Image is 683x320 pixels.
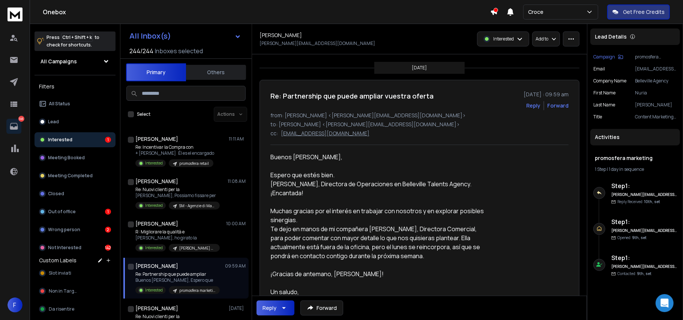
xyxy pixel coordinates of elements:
[412,65,427,71] p: [DATE]
[145,245,163,251] p: Interested
[270,112,569,119] p: from: [PERSON_NAME] <[PERSON_NAME][EMAIL_ADDRESS][DOMAIN_NAME]>
[186,64,246,81] button: Others
[536,36,548,42] p: Add to
[135,314,220,320] p: Re: Nuovi clienti per la
[257,301,294,316] button: Reply
[611,217,677,226] h6: Step 1 :
[617,199,660,205] p: Reply Received
[35,54,116,69] button: All Campaigns
[617,271,651,277] p: Contacted
[35,81,116,92] h3: Filters
[260,31,302,39] h1: [PERSON_NAME]
[595,166,675,172] div: |
[49,306,74,312] span: Da risentire
[611,253,677,262] h6: Step 1 :
[39,257,77,264] h3: Custom Labels
[8,298,23,313] button: F
[129,32,171,40] h1: All Inbox(s)
[35,266,116,281] button: Slot inviati
[229,305,246,311] p: [DATE]
[35,114,116,129] button: Lead
[61,33,93,42] span: Ctrl + Shift + k
[135,150,214,156] p: + [PERSON_NAME] Él es el encargado
[35,302,116,317] button: Da risentire
[49,270,71,276] span: Slot inviati
[105,227,111,233] div: 2
[135,277,220,283] p: Buenos [PERSON_NAME], Espero que
[179,288,215,293] p: promosfera marketing
[135,135,178,143] h1: [PERSON_NAME]
[126,63,186,81] button: Primary
[135,229,220,235] p: R: Migliorare la qualità e
[49,101,70,107] p: All Status
[137,111,150,117] label: Select
[635,66,677,72] p: [EMAIL_ADDRESS][DOMAIN_NAME]
[300,301,343,316] button: Forward
[260,40,375,46] p: [PERSON_NAME][EMAIL_ADDRESS][DOMAIN_NAME]
[593,114,602,120] p: title
[635,78,677,84] p: Belleville Agency
[135,262,178,270] h1: [PERSON_NAME]
[43,7,490,16] h1: Onebox
[48,119,59,125] p: Lead
[35,222,116,237] button: Wrong person2
[135,235,220,241] p: [PERSON_NAME], ho girato la
[179,245,215,251] p: [PERSON_NAME] Gesi - agosto
[135,144,214,150] p: Re: Incentivar la Compra con
[270,269,489,278] div: ¡Gracias de antemano, [PERSON_NAME]!
[632,235,647,240] span: 9th, set
[105,245,111,251] div: 142
[270,287,489,296] div: Un saludo,
[528,8,546,16] p: Croce
[105,209,111,215] div: 1
[595,33,627,40] p: Lead Details
[270,121,569,128] p: to: [PERSON_NAME] <[PERSON_NAME][EMAIL_ADDRESS][DOMAIN_NAME]>
[524,91,569,98] p: [DATE] : 09:59 am
[135,220,178,227] h1: [PERSON_NAME]
[593,102,615,108] p: Last Name
[35,186,116,201] button: Closed
[281,130,369,137] p: [EMAIL_ADDRESS][DOMAIN_NAME]
[593,90,615,96] p: First Name
[228,178,246,184] p: 11:08 AM
[48,155,85,161] p: Meeting Booked
[644,199,660,204] span: 10th, set
[595,154,675,162] h1: promosfera marketing
[129,46,153,55] span: 244 / 244
[593,66,605,72] p: Email
[35,284,116,299] button: Non in Target
[617,235,647,241] p: Opened
[635,102,677,108] p: [PERSON_NAME]
[35,132,116,147] button: Interested1
[6,119,21,134] a: 146
[611,192,677,197] h6: [PERSON_NAME][EMAIL_ADDRESS][DOMAIN_NAME]
[145,287,163,293] p: Interested
[609,166,644,172] span: 1 day in sequence
[41,58,77,65] h1: All Campaigns
[270,91,434,101] h1: Re: Partnership que puede ampliar vuestra oferta
[179,203,215,209] p: SM - Agenzie di Marketing
[263,304,276,312] div: Reply
[526,102,540,109] button: Reply
[656,294,674,312] div: Open Intercom Messenger
[226,221,246,227] p: 10:00 AM
[49,288,79,294] span: Non in Target
[635,90,677,96] p: Nuria
[47,34,99,49] p: Press to check for shortcuts.
[623,8,665,16] p: Get Free Credits
[611,264,677,269] h6: [PERSON_NAME][EMAIL_ADDRESS][DOMAIN_NAME]
[607,4,670,19] button: Get Free Credits
[270,170,489,179] div: Espero que estés bien.
[35,204,116,219] button: Out of office1
[35,96,116,111] button: All Status
[637,271,651,276] span: 9th, set
[270,153,489,161] div: Buenos [PERSON_NAME],
[593,54,623,60] button: Campaign
[48,137,72,143] p: Interested
[135,305,178,312] h1: [PERSON_NAME]
[123,28,247,43] button: All Inbox(s)
[48,173,93,179] p: Meeting Completed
